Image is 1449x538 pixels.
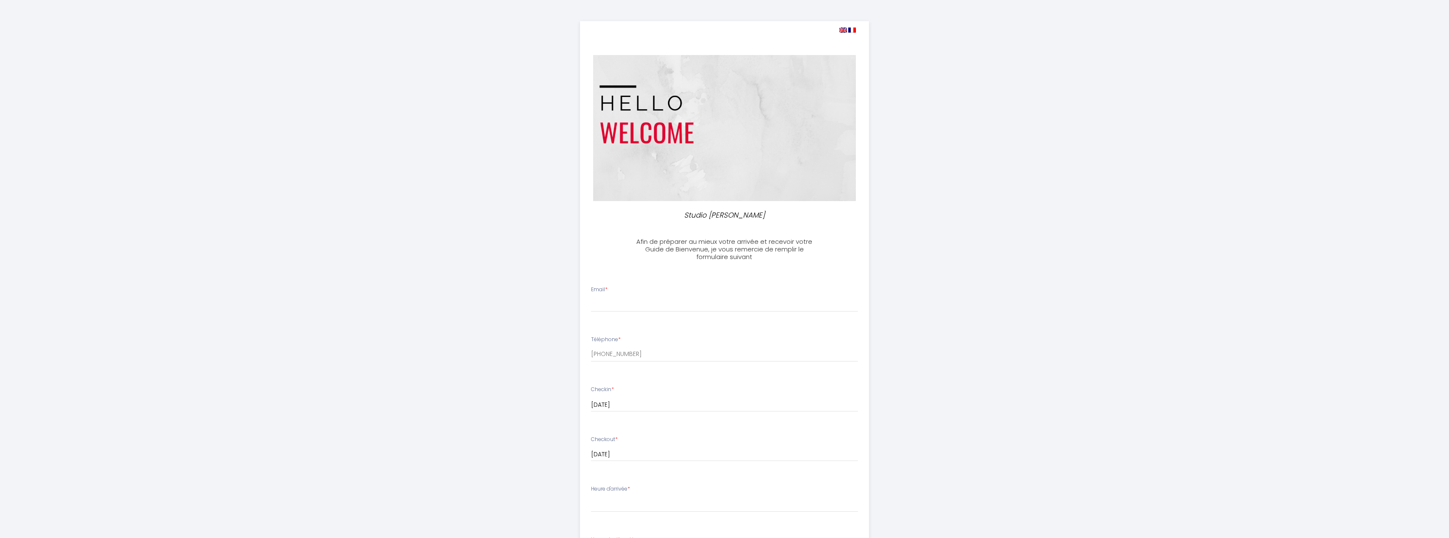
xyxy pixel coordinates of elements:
label: Heure d'arrivée [591,485,630,493]
label: Checkout [591,436,618,444]
img: en.png [839,28,847,33]
label: Téléphone [591,336,621,344]
img: fr.png [848,28,856,33]
label: Checkin [591,386,614,394]
h3: Afin de préparer au mieux votre arrivée et recevoir votre Guide de Bienvenue, je vous remercie de... [630,238,819,261]
label: Email [591,286,608,294]
p: Studio [PERSON_NAME] [634,210,815,221]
